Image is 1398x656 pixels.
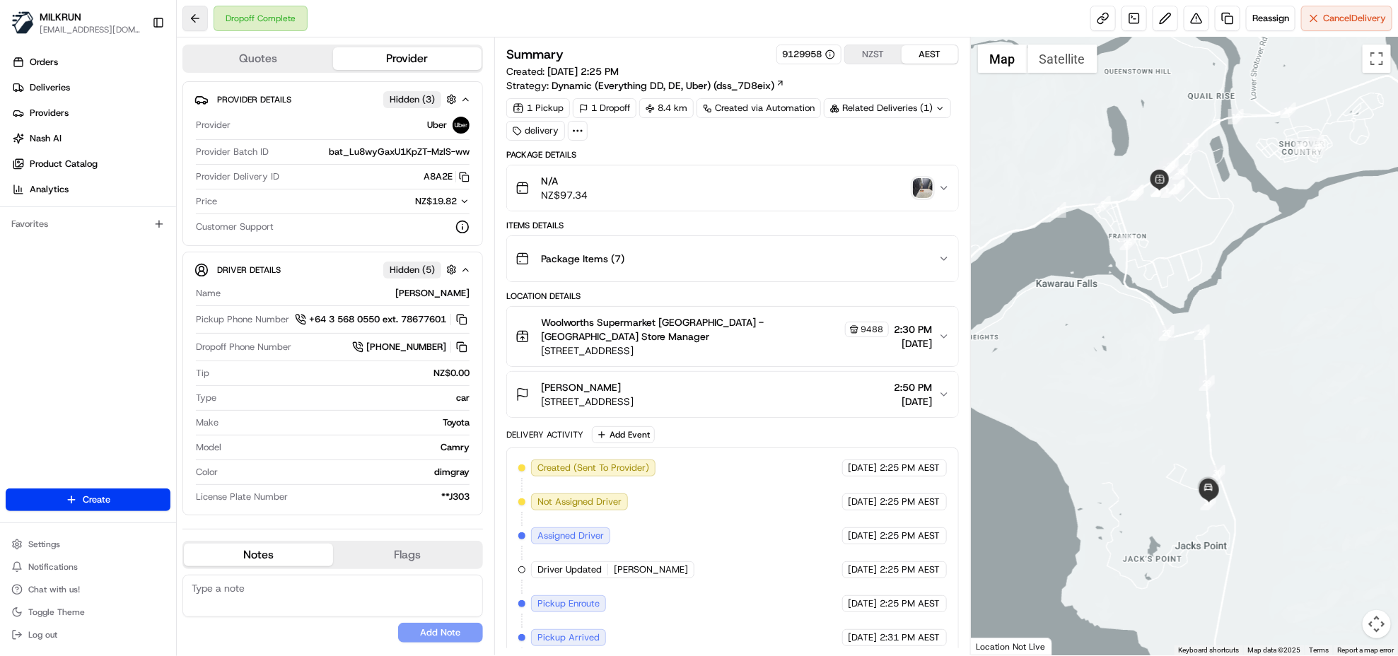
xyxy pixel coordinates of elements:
[552,78,774,93] span: Dynamic (Everything DD, DE, Uber) (dss_7D8eix)
[196,491,288,503] span: License Plate Number
[30,183,69,196] span: Analytics
[6,127,176,150] a: Nash AI
[40,10,81,24] span: MILKRUN
[537,597,600,610] span: Pickup Enroute
[215,367,470,380] div: NZ$0.00
[880,462,940,474] span: 2:25 PM AEST
[28,561,78,573] span: Notifications
[541,252,624,266] span: Package Items ( 7 )
[1129,184,1144,200] div: 3
[537,462,649,474] span: Created (Sent To Provider)
[1155,165,1170,181] div: 22
[6,6,146,40] button: MILKRUNMILKRUN[EMAIL_ADDRESS][DOMAIN_NAME]
[1194,324,1210,340] div: 28
[30,56,58,69] span: Orders
[1247,646,1300,654] span: Map data ©2025
[40,24,141,35] span: [EMAIL_ADDRESS][DOMAIN_NAME]
[697,98,821,118] div: Created via Automation
[194,88,471,111] button: Provider DetailsHidden (3)
[309,313,446,326] span: +64 3 568 0550 ext. 78677601
[366,341,446,353] span: [PHONE_NUMBER]
[913,178,933,198] img: photo_proof_of_delivery image
[1363,45,1391,73] button: Toggle fullscreen view
[28,584,80,595] span: Chat with us!
[978,45,1027,73] button: Show street map
[506,121,565,141] div: delivery
[415,195,457,207] span: NZ$19.82
[971,638,1052,655] div: Location Not Live
[845,45,902,64] button: NZST
[902,45,958,64] button: AEST
[895,322,933,336] span: 2:30 PM
[6,488,170,511] button: Create
[196,416,219,429] span: Make
[453,117,470,134] img: uber-new-logo.jpeg
[880,496,940,508] span: 2:25 PM AEST
[895,336,933,351] span: [DATE]
[222,392,470,404] div: car
[6,102,176,124] a: Providers
[295,312,470,327] a: +64 3 568 0550 ext. 78677601
[849,563,878,576] span: [DATE]
[1201,495,1216,510] div: 31
[196,341,291,353] span: Dropoff Phone Number
[196,170,279,183] span: Provider Delivery ID
[547,65,619,78] span: [DATE] 2:25 PM
[639,98,694,118] div: 8.4 km
[1153,168,1168,184] div: 23
[1310,139,1326,155] div: 17
[1281,102,1296,118] div: 15
[849,597,878,610] span: [DATE]
[1159,161,1175,177] div: 21
[196,287,221,300] span: Name
[506,48,564,61] h3: Summary
[506,78,785,93] div: Strategy:
[6,178,176,201] a: Analytics
[506,64,619,78] span: Created:
[28,607,85,618] span: Toggle Theme
[1183,138,1199,153] div: 14
[6,213,170,235] div: Favorites
[196,119,231,131] span: Provider
[541,174,588,188] span: N/A
[861,324,884,335] span: 9488
[1163,158,1179,173] div: 20
[6,153,176,175] a: Product Catalog
[223,466,470,479] div: dimgray
[1159,325,1175,341] div: 27
[6,625,170,645] button: Log out
[1128,185,1143,201] div: 25
[227,441,470,454] div: Camry
[1337,646,1394,654] a: Report a map error
[30,81,70,94] span: Deliveries
[895,394,933,409] span: [DATE]
[507,165,958,211] button: N/ANZ$97.34photo_proof_of_delivery image
[507,236,958,281] button: Package Items (7)
[783,48,835,61] button: 9129958
[196,441,221,454] span: Model
[849,529,878,542] span: [DATE]
[196,367,209,380] span: Tip
[506,220,959,231] div: Items Details
[196,392,216,404] span: Type
[6,534,170,554] button: Settings
[592,426,655,443] button: Add Event
[427,119,447,131] span: Uber
[537,496,622,508] span: Not Assigned Driver
[196,146,269,158] span: Provider Batch ID
[194,258,471,281] button: Driver DetailsHidden (5)
[217,264,281,276] span: Driver Details
[1228,109,1244,124] div: 19
[541,188,588,202] span: NZ$97.34
[30,132,62,145] span: Nash AI
[28,539,60,550] span: Settings
[537,631,600,644] span: Pickup Arrived
[880,529,940,542] span: 2:25 PM AEST
[352,339,470,355] a: [PHONE_NUMBER]
[849,496,878,508] span: [DATE]
[6,76,176,99] a: Deliveries
[573,98,636,118] div: 1 Dropoff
